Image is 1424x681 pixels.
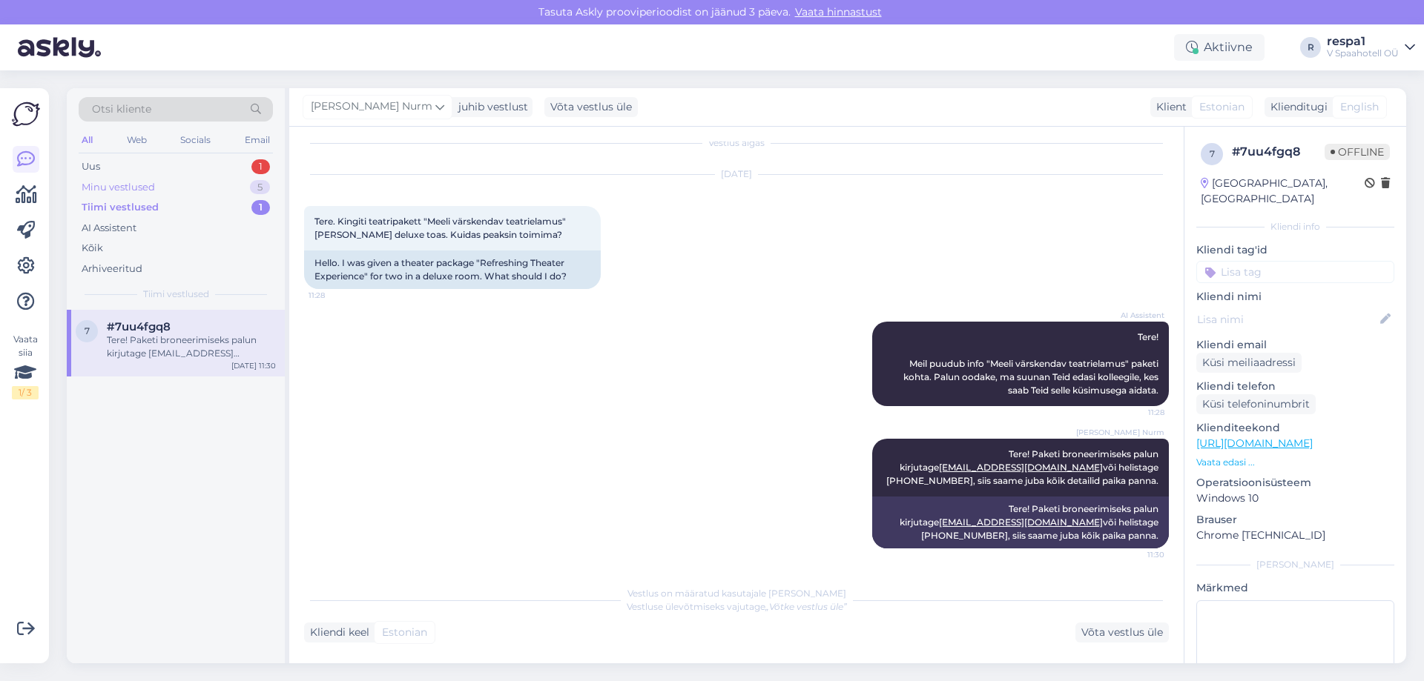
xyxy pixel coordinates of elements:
[82,200,159,215] div: Tiimi vestlused
[107,333,276,360] div: Tere! Paketi broneerimiseks palun kirjutage [EMAIL_ADDRESS][DOMAIN_NAME] või helistage [PHONE_NUM...
[1327,47,1399,59] div: V Spaahotell OÜ
[1232,143,1325,161] div: # 7uu4fgq8
[314,216,568,240] span: Tere. Kingiti teatripakett "Meeli värskendav teatrielamus" [PERSON_NAME] deluxe toas. Kuidas peak...
[309,290,364,301] span: 11:28
[1196,379,1394,394] p: Kliendi telefon
[1196,289,1394,305] p: Kliendi nimi
[1109,549,1164,560] span: 11:30
[12,333,39,399] div: Vaata siia
[903,331,1161,396] span: Tere! Meil puudub info "Meeli värskendav teatrielamus" paketi kohta. Palun oodake, ma suunan Teid...
[1196,512,1394,528] p: Brauser
[82,241,103,256] div: Kõik
[177,130,214,150] div: Socials
[92,102,151,117] span: Otsi kliente
[1196,353,1302,373] div: Küsi meiliaadressi
[1340,99,1379,115] span: English
[242,130,273,150] div: Email
[627,588,846,599] span: Vestlus on määratud kasutajale [PERSON_NAME]
[82,262,142,276] div: Arhiveeritud
[82,159,100,174] div: Uus
[1199,99,1245,115] span: Estonian
[1327,36,1415,59] a: respa1V Spaahotell OÜ
[12,386,39,399] div: 1 / 3
[251,200,270,215] div: 1
[231,360,276,371] div: [DATE] 11:30
[1265,99,1328,115] div: Klienditugi
[1197,311,1377,328] input: Lisa nimi
[1196,580,1394,596] p: Märkmed
[452,99,528,115] div: juhib vestlust
[304,250,601,289] div: Hello. I was given a theater package "Refreshing Theater Experience" for two in a deluxe room. Wh...
[85,325,90,336] span: 7
[250,180,270,195] div: 5
[1196,242,1394,258] p: Kliendi tag'id
[1327,36,1399,47] div: respa1
[251,159,270,174] div: 1
[124,130,150,150] div: Web
[872,496,1169,548] div: Tere! Paketi broneerimiseks palun kirjutage või helistage [PHONE_NUMBER], siis saame juba kõik pa...
[939,516,1103,528] a: [EMAIL_ADDRESS][DOMAIN_NAME]
[1109,407,1164,418] span: 11:28
[1196,475,1394,491] p: Operatsioonisüsteem
[1196,558,1394,571] div: [PERSON_NAME]
[544,97,638,117] div: Võta vestlus üle
[1196,420,1394,436] p: Klienditeekond
[1210,148,1215,159] span: 7
[1196,337,1394,353] p: Kliendi email
[1150,99,1187,115] div: Klient
[1325,144,1390,160] span: Offline
[311,99,432,115] span: [PERSON_NAME] Nurm
[886,448,1161,486] span: Tere! Paketi broneerimiseks palun kirjutage või helistage [PHONE_NUMBER], siis saame juba kõik de...
[1196,261,1394,283] input: Lisa tag
[939,462,1103,473] a: [EMAIL_ADDRESS][DOMAIN_NAME]
[82,180,155,195] div: Minu vestlused
[1076,427,1164,438] span: [PERSON_NAME] Nurm
[82,221,136,236] div: AI Assistent
[143,288,209,301] span: Tiimi vestlused
[1196,491,1394,506] p: Windows 10
[1174,34,1265,61] div: Aktiivne
[107,320,171,333] span: #7uu4fgq8
[791,5,886,19] a: Vaata hinnastust
[1196,528,1394,543] p: Chrome [TECHNICAL_ID]
[1109,310,1164,321] span: AI Assistent
[1196,436,1313,450] a: [URL][DOMAIN_NAME]
[382,625,427,640] span: Estonian
[1201,176,1365,207] div: [GEOGRAPHIC_DATA], [GEOGRAPHIC_DATA]
[304,136,1169,150] div: Vestlus algas
[12,100,40,128] img: Askly Logo
[1196,394,1316,414] div: Küsi telefoninumbrit
[1075,622,1169,642] div: Võta vestlus üle
[79,130,96,150] div: All
[765,601,847,612] i: „Võtke vestlus üle”
[1196,456,1394,469] p: Vaata edasi ...
[627,601,847,612] span: Vestluse ülevõtmiseks vajutage
[304,625,369,640] div: Kliendi keel
[1196,220,1394,233] div: Kliendi info
[1300,37,1321,58] div: R
[304,167,1169,181] div: [DATE]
